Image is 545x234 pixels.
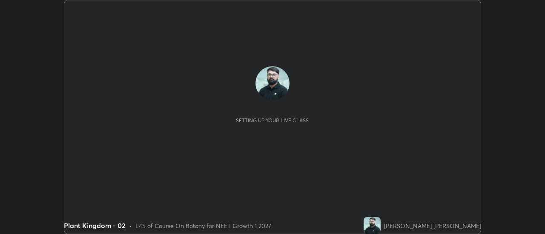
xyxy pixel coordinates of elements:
div: L45 of Course On Botany for NEET Growth 1 2027 [135,221,271,230]
div: • [129,221,132,230]
img: 962a5ef9ae1549bc87716ea8f1eb62b1.jpg [364,217,381,234]
div: [PERSON_NAME] [PERSON_NAME] [384,221,481,230]
div: Plant Kingdom - 02 [64,220,126,231]
div: Setting up your live class [236,117,309,124]
img: 962a5ef9ae1549bc87716ea8f1eb62b1.jpg [255,66,290,100]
